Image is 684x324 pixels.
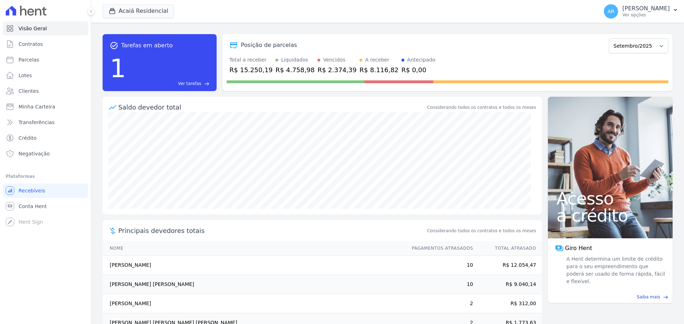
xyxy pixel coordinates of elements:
[19,119,55,126] span: Transferências
[427,228,536,234] span: Considerando todos os contratos e todos os meses
[19,87,38,95] span: Clientes
[103,4,174,18] button: Acaiá Residencial
[473,256,542,275] td: R$ 12.054,47
[19,25,47,32] span: Visão Geral
[178,80,201,87] span: Ver tarefas
[129,80,209,87] a: Ver tarefas east
[118,226,426,235] span: Principais devedores totais
[405,294,473,313] td: 2
[323,56,345,64] div: Vencidos
[6,172,85,181] div: Plataformas
[401,65,435,75] div: R$ 0,00
[3,131,88,145] a: Crédito
[19,56,39,63] span: Parcelas
[103,241,405,256] th: Nome
[405,241,473,256] th: Pagamentos Atrasados
[3,68,88,83] a: Lotes
[3,199,88,213] a: Conta Hent
[281,56,308,64] div: Liquidados
[3,115,88,129] a: Transferências
[622,5,670,12] p: [PERSON_NAME]
[365,56,389,64] div: A receber
[359,65,399,75] div: R$ 8.116,82
[552,294,668,300] a: Saiba mais east
[556,190,664,207] span: Acesso
[317,65,357,75] div: R$ 2.374,39
[556,207,664,224] span: a crédito
[118,102,426,112] div: Saldo devedor total
[103,275,405,294] td: [PERSON_NAME] [PERSON_NAME]
[3,53,88,67] a: Parcelas
[19,203,47,210] span: Conta Hent
[19,187,45,194] span: Recebíveis
[663,294,668,300] span: east
[19,150,50,157] span: Negativação
[473,275,542,294] td: R$ 9.040,14
[204,81,209,86] span: east
[637,294,660,300] span: Saiba mais
[19,72,32,79] span: Lotes
[103,294,405,313] td: [PERSON_NAME]
[103,256,405,275] td: [PERSON_NAME]
[473,294,542,313] td: R$ 312,00
[3,84,88,98] a: Clientes
[407,56,435,64] div: Antecipado
[3,100,88,114] a: Minha Carteira
[598,1,684,21] button: AR [PERSON_NAME] Ver opções
[405,275,473,294] td: 10
[3,21,88,36] a: Visão Geral
[19,41,43,48] span: Contratos
[19,103,55,110] span: Minha Carteira
[275,65,315,75] div: R$ 4.758,98
[110,41,118,50] span: task_alt
[565,255,665,285] span: A Hent determina um limite de crédito para o seu empreendimento que poderá ser usado de forma ráp...
[565,244,592,253] span: Giro Hent
[121,41,173,50] span: Tarefas em aberto
[19,134,37,142] span: Crédito
[405,256,473,275] td: 10
[110,50,126,87] div: 1
[473,241,542,256] th: Total Atrasado
[3,184,88,198] a: Recebíveis
[229,65,273,75] div: R$ 15.250,19
[241,41,297,49] div: Posição de parcelas
[3,37,88,51] a: Contratos
[607,9,614,14] span: AR
[229,56,273,64] div: Total a receber
[3,147,88,161] a: Negativação
[622,12,670,18] p: Ver opções
[427,104,536,111] div: Considerando todos os contratos e todos os meses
